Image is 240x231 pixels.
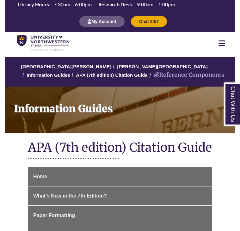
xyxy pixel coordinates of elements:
[76,72,148,78] a: APA (7th edition) Citation Guide
[137,1,175,7] span: 9:00am – 1:00pm
[33,174,47,179] span: Home
[79,16,125,27] button: My Account
[15,1,177,9] a: Hours Today
[15,1,51,8] th: Library Hours:
[28,140,212,156] h1: APA (7th edition) Citation Guide
[131,19,167,24] a: Chat 24/7
[148,70,224,80] li: Reference Components
[28,206,212,225] a: Paper Formatting
[17,35,69,52] img: UNWSP Library Logo
[33,193,107,198] span: What's New in the 7th Edition?
[33,213,75,218] span: Paper Formatting
[54,1,92,7] span: 7:30am – 6:00pm
[28,186,212,205] a: What's New in the 7th Edition?
[28,167,212,186] a: Home
[96,1,134,8] th: Research Desk:
[27,72,70,78] a: Information Guides
[10,87,235,125] h1: Information Guides
[117,64,207,69] a: [PERSON_NAME][GEOGRAPHIC_DATA]
[21,64,111,69] a: [GEOGRAPHIC_DATA][PERSON_NAME]
[5,87,235,133] a: Information Guides
[79,19,125,24] a: My Account
[131,16,167,27] button: Chat 24/7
